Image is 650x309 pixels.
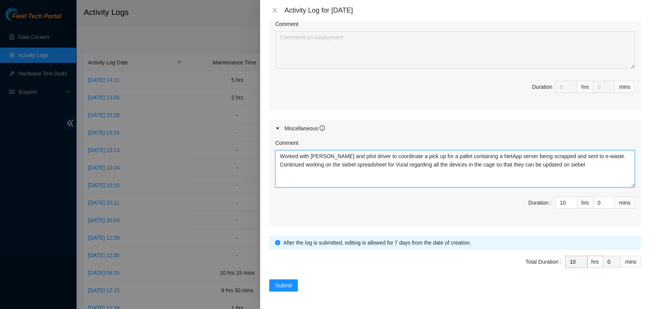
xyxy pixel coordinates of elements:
[615,81,635,93] div: mins
[284,6,641,14] div: Activity Log for [DATE]
[269,279,298,291] button: Submit
[275,240,280,245] span: info-circle
[532,83,552,91] div: Duration
[275,126,280,131] span: caret-right
[275,20,299,28] label: Comment
[275,139,299,147] label: Comment
[577,197,593,209] div: hrs
[284,124,325,133] div: Miscellaneous
[275,150,635,187] textarea: Comment
[269,7,280,14] button: Close
[577,81,593,93] div: hrs
[615,197,635,209] div: mins
[621,256,641,268] div: mins
[525,258,561,266] div: Total Duration :
[269,120,641,137] div: Miscellaneous info-circle
[275,281,292,290] span: Submit
[587,256,603,268] div: hrs
[283,239,635,247] div: After the log is submitted, editing is allowed for 7 days from the date of creation.
[275,31,635,69] textarea: Comment
[528,199,551,207] div: Duration :
[271,7,278,13] span: close
[319,125,325,131] span: info-circle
